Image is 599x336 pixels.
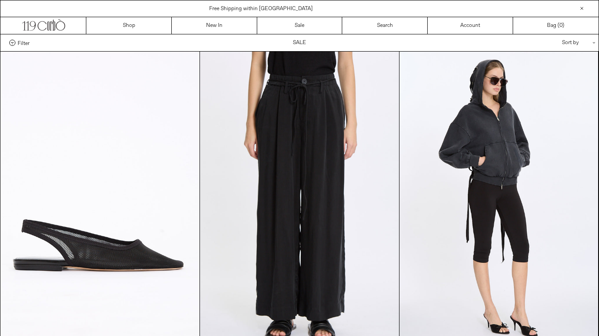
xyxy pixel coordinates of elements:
[209,5,313,12] a: Free Shipping within [GEOGRAPHIC_DATA]
[172,17,257,34] a: New In
[559,22,564,30] span: )
[257,17,343,34] a: Sale
[86,17,172,34] a: Shop
[18,40,30,46] span: Filter
[342,17,428,34] a: Search
[510,34,590,51] div: Sort by
[513,17,599,34] a: Bag ()
[559,22,562,29] span: 0
[428,17,513,34] a: Account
